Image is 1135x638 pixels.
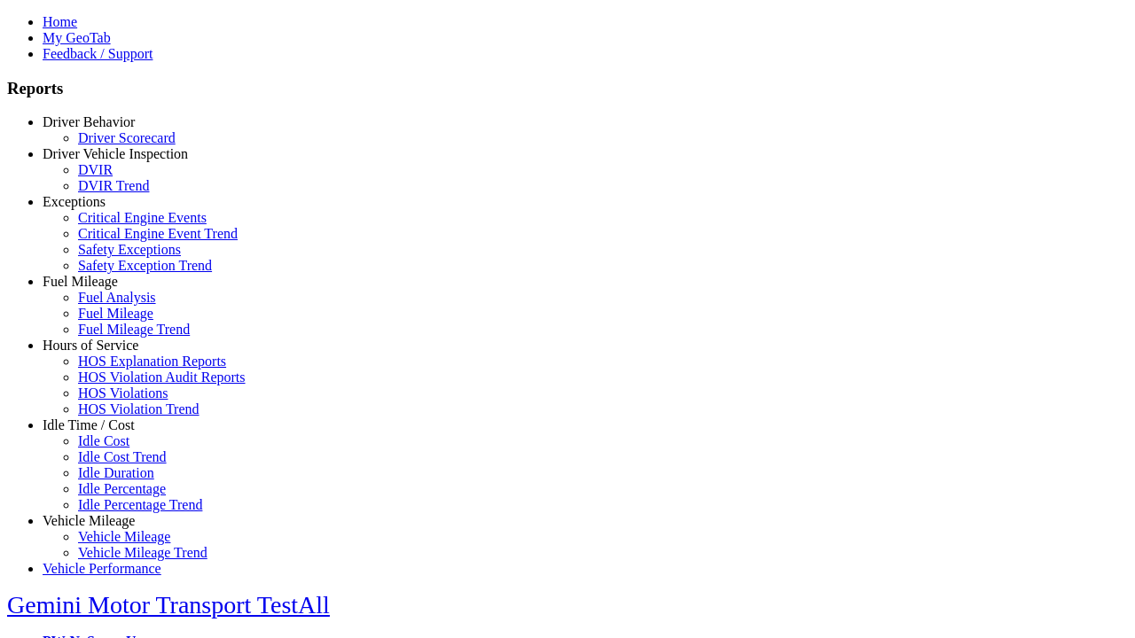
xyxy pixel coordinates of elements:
[78,210,207,225] a: Critical Engine Events
[78,178,149,193] a: DVIR Trend
[78,370,246,385] a: HOS Violation Audit Reports
[78,449,167,464] a: Idle Cost Trend
[43,194,106,209] a: Exceptions
[7,591,330,619] a: Gemini Motor Transport TestAll
[7,79,1128,98] h3: Reports
[43,146,188,161] a: Driver Vehicle Inspection
[78,290,156,305] a: Fuel Analysis
[43,338,138,353] a: Hours of Service
[43,30,111,45] a: My GeoTab
[78,354,226,369] a: HOS Explanation Reports
[78,258,212,273] a: Safety Exception Trend
[78,130,176,145] a: Driver Scorecard
[78,529,170,544] a: Vehicle Mileage
[43,513,135,528] a: Vehicle Mileage
[78,497,202,512] a: Idle Percentage Trend
[78,385,168,401] a: HOS Violations
[78,481,166,496] a: Idle Percentage
[78,433,129,448] a: Idle Cost
[43,417,135,432] a: Idle Time / Cost
[78,306,153,321] a: Fuel Mileage
[43,561,161,576] a: Vehicle Performance
[43,46,153,61] a: Feedback / Support
[78,226,238,241] a: Critical Engine Event Trend
[78,465,154,480] a: Idle Duration
[78,162,113,177] a: DVIR
[78,322,190,337] a: Fuel Mileage Trend
[43,14,77,29] a: Home
[43,274,118,289] a: Fuel Mileage
[78,401,200,416] a: HOS Violation Trend
[78,545,207,560] a: Vehicle Mileage Trend
[78,242,181,257] a: Safety Exceptions
[43,114,135,129] a: Driver Behavior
